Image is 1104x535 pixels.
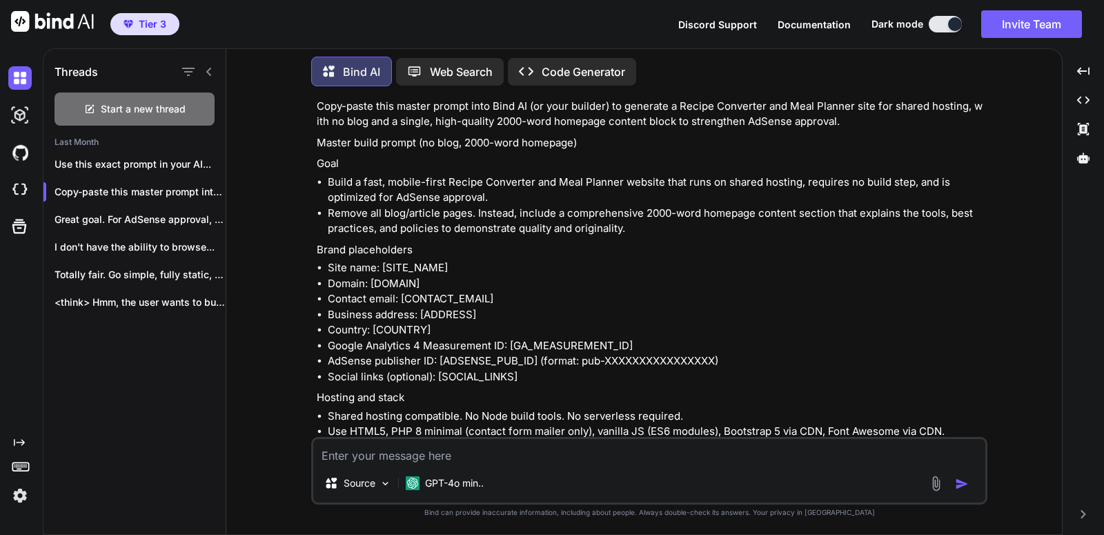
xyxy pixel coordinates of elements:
[101,102,186,116] span: Start a new thread
[124,20,133,28] img: premium
[981,10,1082,38] button: Invite Team
[328,260,985,276] li: Site name: [SITE_NAME]
[8,104,32,127] img: darkAi-studio
[139,17,166,31] span: Tier 3
[328,175,985,206] li: Build a fast, mobile-first Recipe Converter and Meal Planner website that runs on shared hosting,...
[55,295,226,309] p: <think> Hmm, the user wants to build...
[317,99,985,130] p: Copy-paste this master prompt into Bind AI (or your builder) to generate a Recipe Converter and M...
[328,409,985,425] li: Shared hosting compatible. No Node build tools. No serverless required.
[778,17,851,32] button: Documentation
[43,137,226,148] h2: Last Month
[430,64,493,80] p: Web Search
[955,477,969,491] img: icon
[678,17,757,32] button: Discord Support
[542,64,625,80] p: Code Generator
[55,213,226,226] p: Great goal. For AdSense approval, Google looks...
[55,157,226,171] p: Use this exact prompt in your AI...
[8,484,32,507] img: settings
[328,206,985,237] li: Remove all blog/article pages. Instead, include a comprehensive 2000-word homepage content sectio...
[311,507,987,518] p: Bind can provide inaccurate information, including about people. Always double-check its answers....
[343,64,380,80] p: Bind AI
[871,17,923,31] span: Dark mode
[55,185,226,199] p: Copy-paste this master prompt into Bind AI...
[328,291,985,307] li: Contact email: [CONTACT_EMAIL]
[328,322,985,338] li: Country: [COUNTRY]
[317,390,985,406] p: Hosting and stack
[55,64,98,80] h1: Threads
[328,424,985,440] li: Use HTML5, PHP 8 minimal (contact form mailer only), vanilla JS (ES6 modules), Bootstrap 5 via CD...
[11,11,94,32] img: Bind AI
[55,268,226,282] p: Totally fair. Go simple, fully static, and...
[406,476,420,490] img: GPT-4o mini
[379,478,391,489] img: Pick Models
[317,135,985,151] p: Master build prompt (no blog, 2000-word homepage)
[110,13,179,35] button: premiumTier 3
[317,156,985,172] p: Goal
[344,476,375,490] p: Source
[8,141,32,164] img: githubDark
[328,353,985,369] li: AdSense publisher ID: [ADSENSE_PUB_ID] (format: pub-XXXXXXXXXXXXXXXX)
[328,338,985,354] li: Google Analytics 4 Measurement ID: [GA_MEASUREMENT_ID]
[55,240,226,254] p: I don't have the ability to browse...
[425,476,484,490] p: GPT-4o min..
[328,276,985,292] li: Domain: [DOMAIN]
[8,178,32,202] img: cloudideIcon
[8,66,32,90] img: darkChat
[317,242,985,258] p: Brand placeholders
[328,307,985,323] li: Business address: [ADDRESS]
[928,476,944,492] img: attachment
[328,369,985,385] li: Social links (optional): [SOCIAL_LINKS]
[678,19,757,30] span: Discord Support
[778,19,851,30] span: Documentation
